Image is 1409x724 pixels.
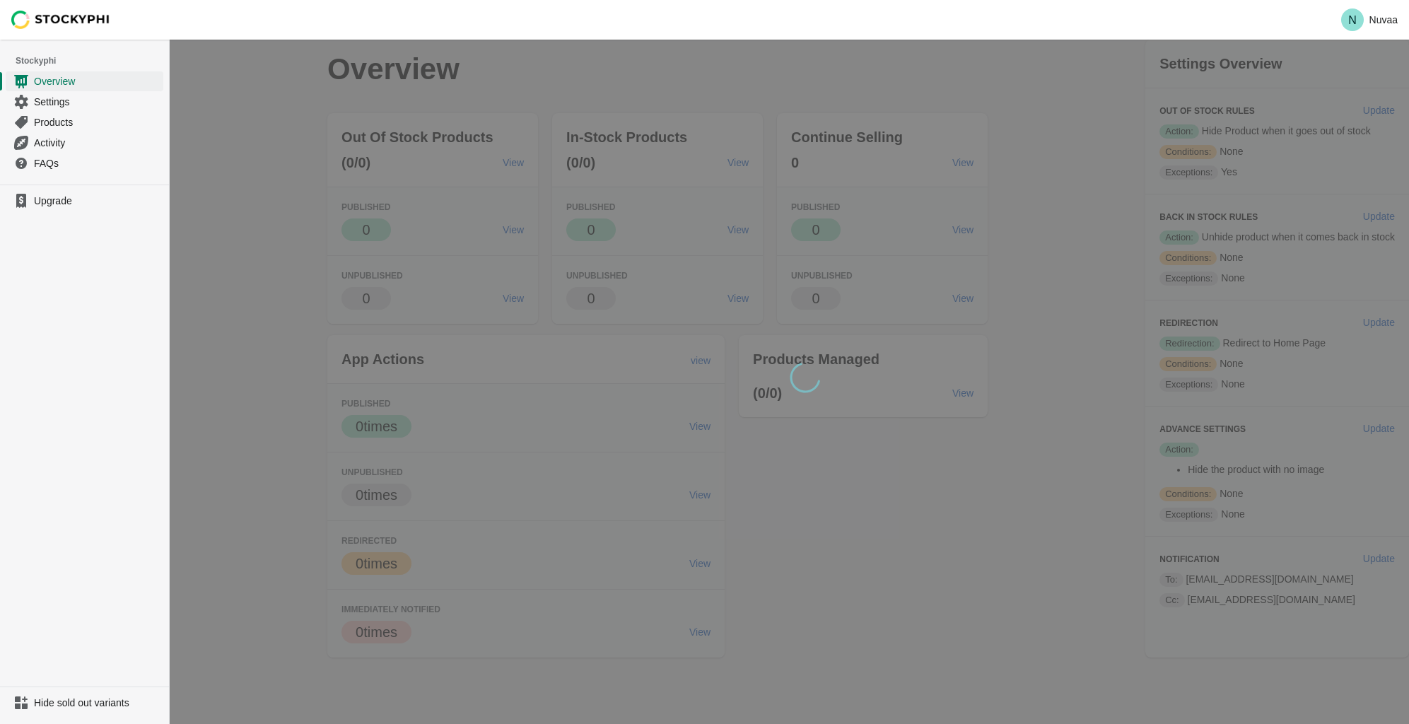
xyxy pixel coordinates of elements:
[6,71,163,91] a: Overview
[6,91,163,112] a: Settings
[34,115,160,129] span: Products
[34,95,160,109] span: Settings
[1335,6,1403,34] button: Avatar with initials NNuvaa
[1369,14,1398,25] p: Nuvaa
[34,136,160,150] span: Activity
[6,191,163,211] a: Upgrade
[11,11,110,29] img: Stockyphi
[16,54,169,68] span: Stockyphi
[6,153,163,173] a: FAQs
[6,132,163,153] a: Activity
[1348,14,1357,26] text: N
[34,696,160,710] span: Hide sold out variants
[6,693,163,713] a: Hide sold out variants
[34,156,160,170] span: FAQs
[34,74,160,88] span: Overview
[34,194,160,208] span: Upgrade
[6,112,163,132] a: Products
[1341,8,1364,31] span: Avatar with initials N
